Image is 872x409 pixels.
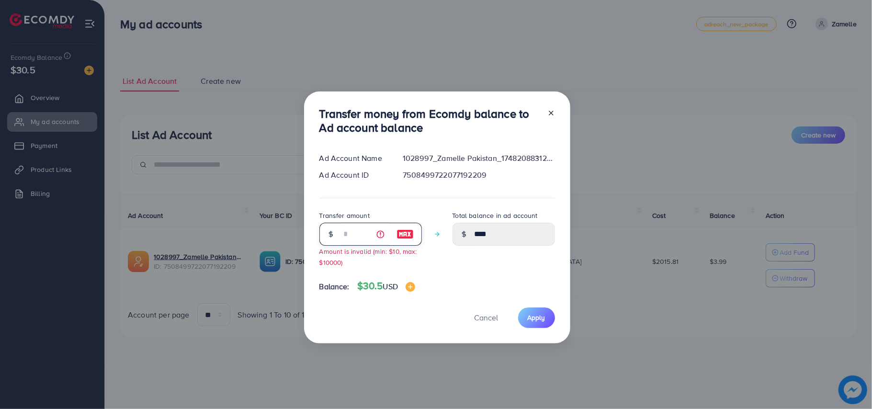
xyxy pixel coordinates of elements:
img: image [396,228,414,240]
span: Apply [528,313,545,322]
h3: Transfer money from Ecomdy balance to Ad account balance [319,107,540,135]
button: Apply [518,307,555,328]
div: 7508499722077192209 [395,170,562,181]
label: Transfer amount [319,211,370,220]
span: USD [383,281,398,292]
span: Cancel [475,312,498,323]
h4: $30.5 [357,280,415,292]
span: Balance: [319,281,350,292]
label: Total balance in ad account [453,211,538,220]
div: Ad Account Name [312,153,396,164]
img: image [406,282,415,292]
button: Cancel [463,307,510,328]
div: 1028997_Zamelle Pakistan_1748208831279 [395,153,562,164]
div: Ad Account ID [312,170,396,181]
small: Amount is invalid (min: $10, max: $10000) [319,247,417,267]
